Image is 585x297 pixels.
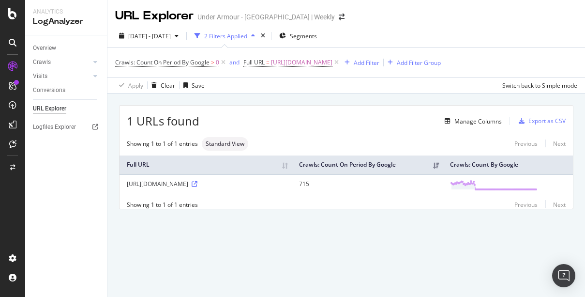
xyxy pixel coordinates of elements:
[552,264,575,287] div: Open Intercom Messenger
[498,78,577,93] button: Switch back to Simple mode
[275,28,321,44] button: Segments
[115,78,143,93] button: Apply
[271,56,332,69] span: [URL][DOMAIN_NAME]
[33,43,56,53] div: Overview
[33,122,76,132] div: Logfiles Explorer
[115,8,194,24] div: URL Explorer
[33,16,99,27] div: LogAnalyzer
[502,81,577,90] div: Switch back to Simple mode
[443,156,573,174] th: Crawls: Count By Google
[211,58,214,66] span: >
[127,201,198,209] div: Showing 1 to 1 of 1 entries
[191,28,259,44] button: 2 Filters Applied
[33,104,100,114] a: URL Explorer
[341,57,379,68] button: Add Filter
[33,104,66,114] div: URL Explorer
[115,58,210,66] span: Crawls: Count On Period By Google
[202,137,248,151] div: neutral label
[204,32,247,40] div: 2 Filters Applied
[33,85,100,95] a: Conversions
[33,57,51,67] div: Crawls
[290,32,317,40] span: Segments
[515,113,566,129] button: Export as CSV
[115,28,182,44] button: [DATE] - [DATE]
[292,156,443,174] th: Crawls: Count On Period By Google: activate to sort column ascending
[266,58,270,66] span: =
[384,57,441,68] button: Add Filter Group
[192,81,205,90] div: Save
[528,117,566,125] div: Export as CSV
[120,156,292,174] th: Full URL: activate to sort column ascending
[206,141,244,147] span: Standard View
[339,14,345,20] div: arrow-right-arrow-left
[33,85,65,95] div: Conversions
[127,180,285,188] div: [URL][DOMAIN_NAME]
[148,78,175,93] button: Clear
[441,115,502,127] button: Manage Columns
[397,59,441,67] div: Add Filter Group
[180,78,205,93] button: Save
[197,12,335,22] div: Under Armour - [GEOGRAPHIC_DATA] | Weekly
[33,122,100,132] a: Logfiles Explorer
[33,71,47,81] div: Visits
[127,140,198,148] div: Showing 1 to 1 of 1 entries
[127,113,199,129] span: 1 URLs found
[128,32,171,40] span: [DATE] - [DATE]
[33,71,90,81] a: Visits
[354,59,379,67] div: Add Filter
[259,31,267,41] div: times
[33,8,99,16] div: Analytics
[216,56,219,69] span: 0
[229,58,240,66] div: and
[243,58,265,66] span: Full URL
[229,58,240,67] button: and
[161,81,175,90] div: Clear
[33,57,90,67] a: Crawls
[33,43,100,53] a: Overview
[128,81,143,90] div: Apply
[292,174,443,196] td: 715
[454,117,502,125] div: Manage Columns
